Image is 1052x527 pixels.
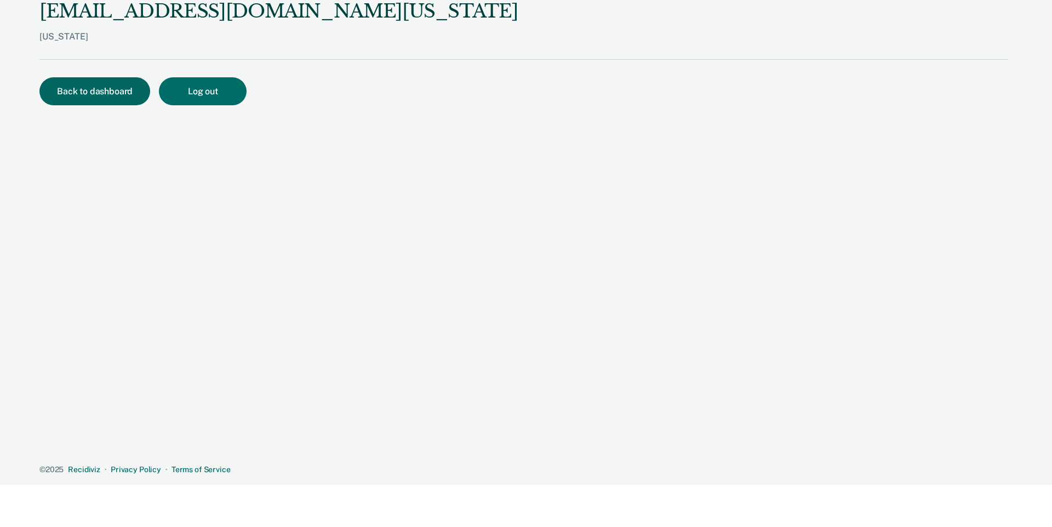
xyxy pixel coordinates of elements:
a: Privacy Policy [111,465,161,474]
button: Back to dashboard [39,77,150,105]
a: Back to dashboard [39,87,159,96]
span: © 2025 [39,465,64,474]
div: · · [39,465,1008,474]
button: Log out [159,77,247,105]
div: [US_STATE] [39,31,518,59]
a: Terms of Service [171,465,231,474]
a: Recidiviz [68,465,100,474]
